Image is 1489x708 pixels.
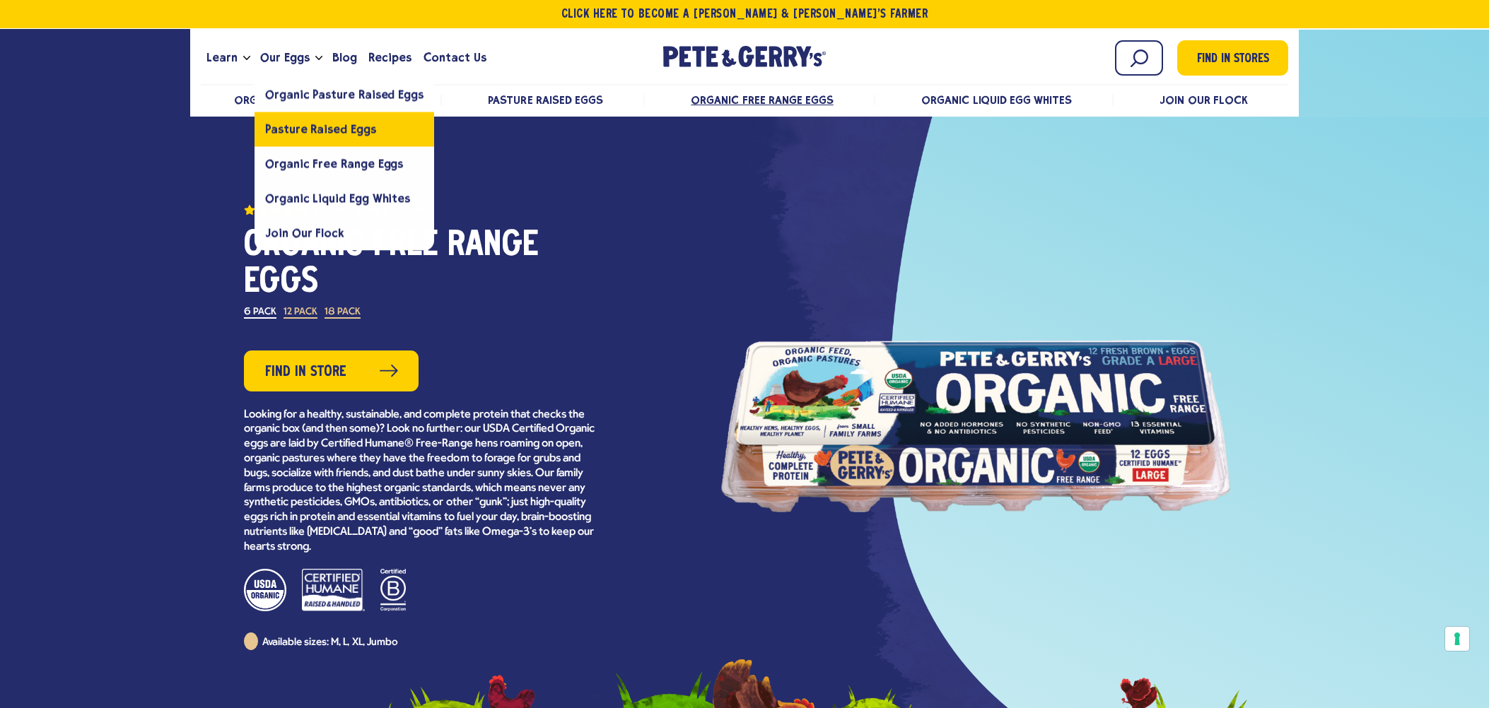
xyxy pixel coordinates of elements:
a: (2336) 4.7 out of 5 stars. Read reviews for average rating value is 4.7 of 5. Read 2336 Reviews S... [244,202,597,217]
span: Learn [206,49,238,66]
a: Pasture Raised Eggs [488,93,602,107]
a: Join Our Flock [255,216,434,250]
p: Looking for a healthy, sustainable, and complete protein that checks the organic box (and then so... [244,408,597,555]
span: Our Eggs [260,49,310,66]
span: Find in Stores [1197,50,1269,69]
span: Organic Liquid Egg Whites [265,191,410,205]
a: Organic Pasture Raised Eggs [255,77,434,112]
a: Organic Liquid Egg Whites [255,181,434,216]
a: Our Eggs [255,39,315,77]
nav: desktop product menu [201,84,1288,114]
span: Blog [332,49,357,66]
a: Recipes [363,39,417,77]
button: Your consent preferences for tracking technologies [1445,627,1469,651]
a: Organic Pasture Raised Eggs [234,93,400,107]
a: Organic Free Range Eggs [255,146,434,181]
span: Organic Free Range Eggs [265,157,403,170]
a: Pasture Raised Eggs [255,112,434,146]
span: Join Our Flock [265,226,344,240]
label: 6 Pack [244,307,276,319]
span: Contact Us [424,49,486,66]
span: Organic Pasture Raised Eggs [265,88,424,101]
button: Open the dropdown menu for Our Eggs [315,56,322,61]
a: Contact Us [418,39,492,77]
h1: Organic Free Range Eggs [244,228,597,301]
label: 18 Pack [325,307,361,319]
a: Blog [327,39,363,77]
label: 12 Pack [284,307,317,319]
input: Search [1115,40,1163,76]
a: Learn [201,39,243,77]
span: Recipes [368,49,411,66]
button: Open the dropdown menu for Learn [243,56,250,61]
a: Find in Store [244,350,419,391]
span: Pasture Raised Eggs [265,122,375,136]
a: Organic Liquid Egg Whites [921,93,1072,107]
a: Organic Free Range Eggs [691,93,833,107]
span: Find in Store [265,361,346,383]
a: Find in Stores [1177,40,1288,76]
a: Join Our Flock [1160,93,1247,107]
span: Available sizes: M, L, XL, Jumbo [262,637,398,648]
